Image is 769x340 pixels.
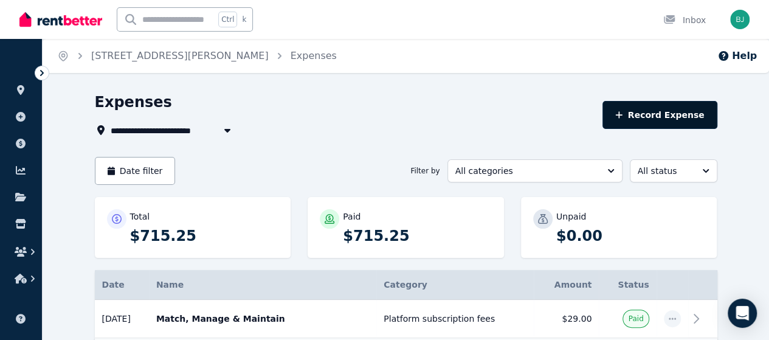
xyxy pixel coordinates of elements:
th: Status [599,270,656,300]
th: Amount [534,270,599,300]
div: Inbox [663,14,706,26]
button: Record Expense [602,101,717,129]
button: Help [717,49,757,63]
p: Unpaid [556,210,586,223]
nav: Breadcrumb [43,39,351,73]
td: $29.00 [534,300,599,338]
p: Total [130,210,150,223]
span: Ctrl [218,12,237,27]
span: k [242,15,246,24]
p: $715.25 [130,226,279,246]
h1: Expenses [95,92,172,112]
button: All status [630,159,717,182]
button: Date filter [95,157,176,185]
img: RentBetter [19,10,102,29]
th: Date [95,270,149,300]
p: $715.25 [343,226,492,246]
button: All categories [447,159,622,182]
p: Match, Manage & Maintain [156,313,369,325]
td: [DATE] [95,300,149,338]
div: Open Intercom Messenger [728,299,757,328]
th: Category [376,270,534,300]
span: Paid [628,314,643,324]
span: Filter by [410,166,440,176]
a: [STREET_ADDRESS][PERSON_NAME] [91,50,269,61]
th: Name [149,270,376,300]
p: Paid [343,210,360,223]
span: All categories [455,165,598,177]
a: Expenses [291,50,337,61]
img: Blake Johnston [730,10,750,29]
td: Platform subscription fees [376,300,534,338]
span: All status [638,165,692,177]
p: $0.00 [556,226,705,246]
